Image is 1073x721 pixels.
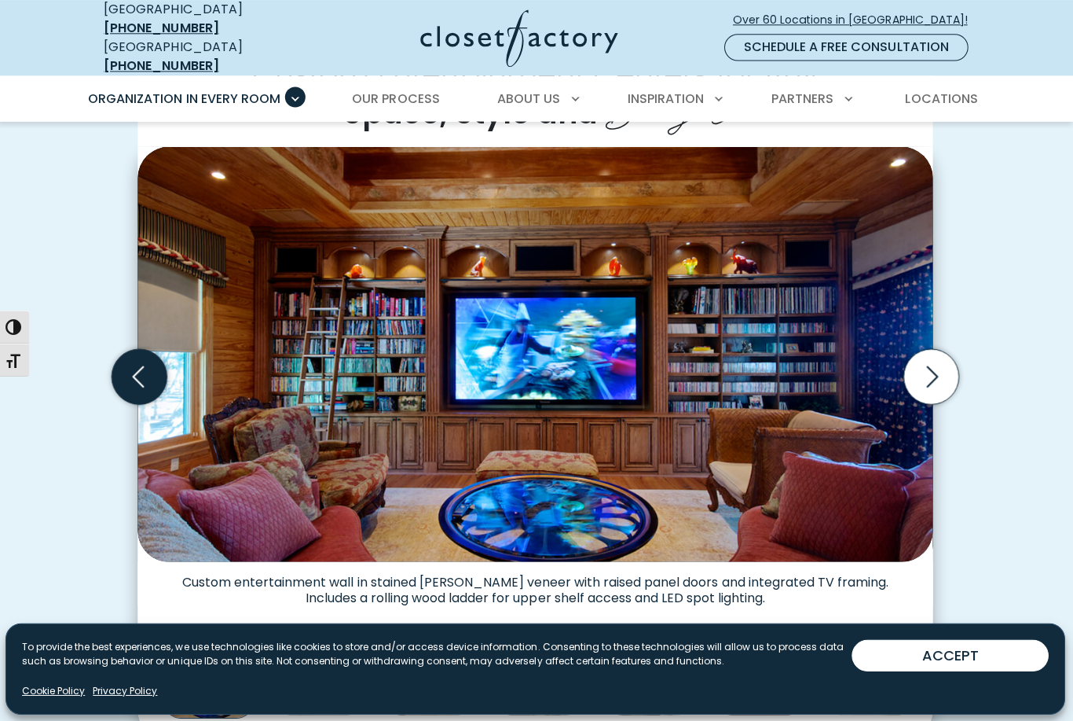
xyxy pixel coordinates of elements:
button: ACCEPT [852,638,1049,670]
img: Custom entertainment and media center with book shelves for movies and LED lighting [140,146,933,560]
span: Partners [772,90,834,108]
nav: Primary Menu [79,77,994,121]
span: About Us [499,90,562,108]
span: Over 60 Locations in [GEOGRAPHIC_DATA]! [734,12,980,28]
button: Previous slide [108,342,175,410]
button: Next slide [898,342,965,410]
span: Locations [906,90,978,108]
span: Inspiration [628,90,705,108]
figcaption: Custom entertainment wall in stained [PERSON_NAME] veneer with raised panel doors and integrated ... [140,561,933,605]
a: [PHONE_NUMBER] [106,19,221,37]
span: Organization in Every Room [90,90,282,108]
a: [PHONE_NUMBER] [106,57,221,75]
img: Closet Factory Logo [422,9,619,67]
a: Over 60 Locations in [GEOGRAPHIC_DATA]! [733,6,981,34]
img: Custom entertainment and media center with book shelves for movies and LED lighting [166,627,255,716]
a: Cookie Policy [24,682,87,697]
span: Our Process [353,90,441,108]
p: To provide the best experiences, we use technologies like cookies to store and/or access device i... [24,638,852,667]
a: Privacy Policy [95,682,159,697]
div: [GEOGRAPHIC_DATA] [106,38,298,75]
a: Schedule a Free Consultation [725,34,969,61]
